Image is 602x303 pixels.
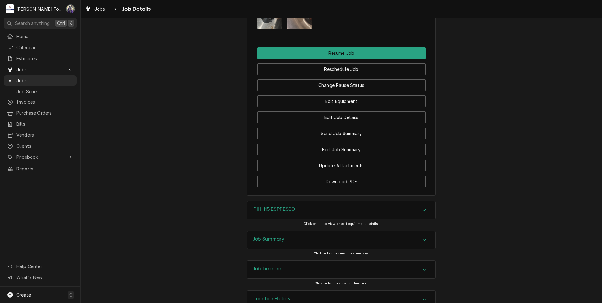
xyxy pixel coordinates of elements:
div: Accordion Header [247,231,435,249]
button: Download PDF [257,176,426,187]
div: M [6,4,14,13]
span: Click or tap to view or edit equipment details. [304,222,379,226]
span: Clients [16,143,73,149]
button: Accordion Details Expand Trigger [247,261,435,278]
button: Send Job Summary [257,128,426,139]
div: Button Group Row [257,91,426,107]
div: Button Group Row [257,47,426,59]
div: Button Group Row [257,107,426,123]
a: Purchase Orders [4,108,77,118]
span: Jobs [16,66,64,73]
span: Job Details [121,5,151,13]
a: Clients [4,141,77,151]
div: RIH-115 ESPRESSO [247,201,436,219]
a: Job Series [4,86,77,97]
div: Button Group [257,47,426,187]
span: Purchase Orders [16,110,73,116]
span: C [69,292,72,298]
span: Click or tap to view job summary. [314,251,369,255]
span: Job Series [16,88,73,95]
span: Create [16,292,31,298]
button: Accordion Details Expand Trigger [247,231,435,249]
span: Home [16,33,73,40]
h3: Location History [253,296,291,302]
h3: Job Summary [253,236,284,242]
a: Go to Jobs [4,64,77,75]
a: Reports [4,163,77,174]
div: Button Group Row [257,155,426,171]
span: Jobs [16,77,73,84]
div: Job Timeline [247,260,436,279]
a: Jobs [82,4,108,14]
div: Marshall Food Equipment Service's Avatar [6,4,14,13]
div: Button Group Row [257,75,426,91]
div: Button Group Row [257,171,426,187]
span: Search anything [15,20,50,26]
div: [PERSON_NAME] Food Equipment Service [16,6,63,12]
a: Estimates [4,53,77,64]
a: Invoices [4,97,77,107]
a: Calendar [4,42,77,53]
a: Vendors [4,130,77,140]
div: Chris Murphy (103)'s Avatar [66,4,75,13]
a: Go to Help Center [4,261,77,272]
button: Search anythingCtrlK [4,18,77,29]
div: Job Summary [247,231,436,249]
span: What's New [16,274,73,281]
div: Button Group Row [257,139,426,155]
button: Update Attachments [257,160,426,171]
button: Reschedule Job [257,63,426,75]
span: Reports [16,165,73,172]
span: Help Center [16,263,73,270]
a: Go to Pricebook [4,152,77,162]
span: Invoices [16,99,73,105]
span: Vendors [16,132,73,138]
button: Change Pause Status [257,79,426,91]
span: Calendar [16,44,73,51]
div: C( [66,4,75,13]
div: Button Group Row [257,123,426,139]
span: K [70,20,72,26]
span: Click or tap to view job timeline. [315,281,368,285]
a: Bills [4,119,77,129]
button: Edit Equipment [257,95,426,107]
h3: Job Timeline [253,266,281,272]
button: Resume Job [257,47,426,59]
a: Jobs [4,75,77,86]
button: Edit Job Details [257,111,426,123]
a: Go to What's New [4,272,77,283]
button: Navigate back [111,4,121,14]
span: Pricebook [16,154,64,160]
span: Jobs [94,6,105,12]
span: Ctrl [57,20,65,26]
h3: RIH-115 ESPRESSO [253,206,295,212]
button: Accordion Details Expand Trigger [247,201,435,219]
span: Estimates [16,55,73,62]
span: Bills [16,121,73,127]
div: Accordion Header [247,201,435,219]
div: Button Group Row [257,59,426,75]
button: Edit Job Summary [257,144,426,155]
a: Home [4,31,77,42]
div: Accordion Header [247,261,435,278]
